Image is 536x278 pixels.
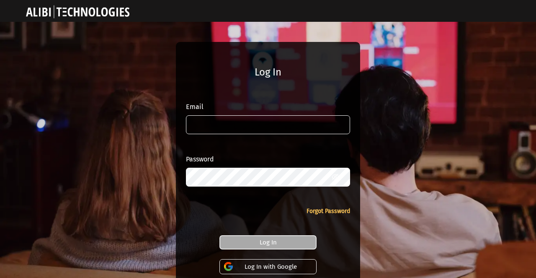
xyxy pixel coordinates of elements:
p: Log In with Google [237,263,297,270]
button: Log In with Google [219,259,317,274]
label: Password [186,154,350,164]
h1: Log In [186,65,350,105]
b: Forgot Password [307,208,350,215]
button: Log In [219,235,317,249]
a: Forgot Password [307,207,350,216]
label: Email [186,102,350,112]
